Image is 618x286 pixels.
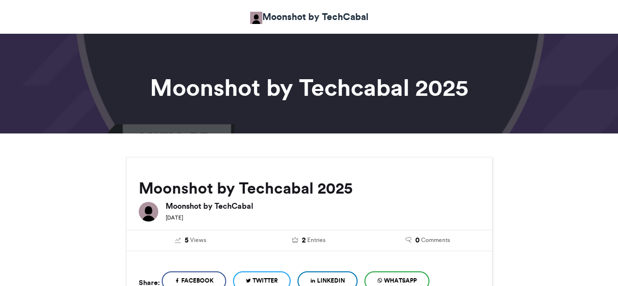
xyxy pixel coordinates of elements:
img: Moonshot by TechCabal [250,12,262,24]
h1: Moonshot by Techcabal 2025 [38,76,580,99]
small: [DATE] [166,214,183,221]
span: Entries [307,236,325,244]
span: Views [190,236,206,244]
span: Twitter [253,276,278,285]
img: Moonshot by TechCabal [139,202,158,221]
span: Facebook [181,276,213,285]
span: 5 [185,235,189,246]
span: 0 [415,235,420,246]
span: LinkedIn [317,276,345,285]
h6: Moonshot by TechCabal [166,202,480,210]
a: 2 Entries [257,235,361,246]
h2: Moonshot by Techcabal 2025 [139,179,480,197]
a: 5 Views [139,235,243,246]
a: 0 Comments [376,235,480,246]
span: WhatsApp [384,276,417,285]
span: 2 [302,235,306,246]
span: Comments [421,236,450,244]
a: Moonshot by TechCabal [250,10,368,24]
